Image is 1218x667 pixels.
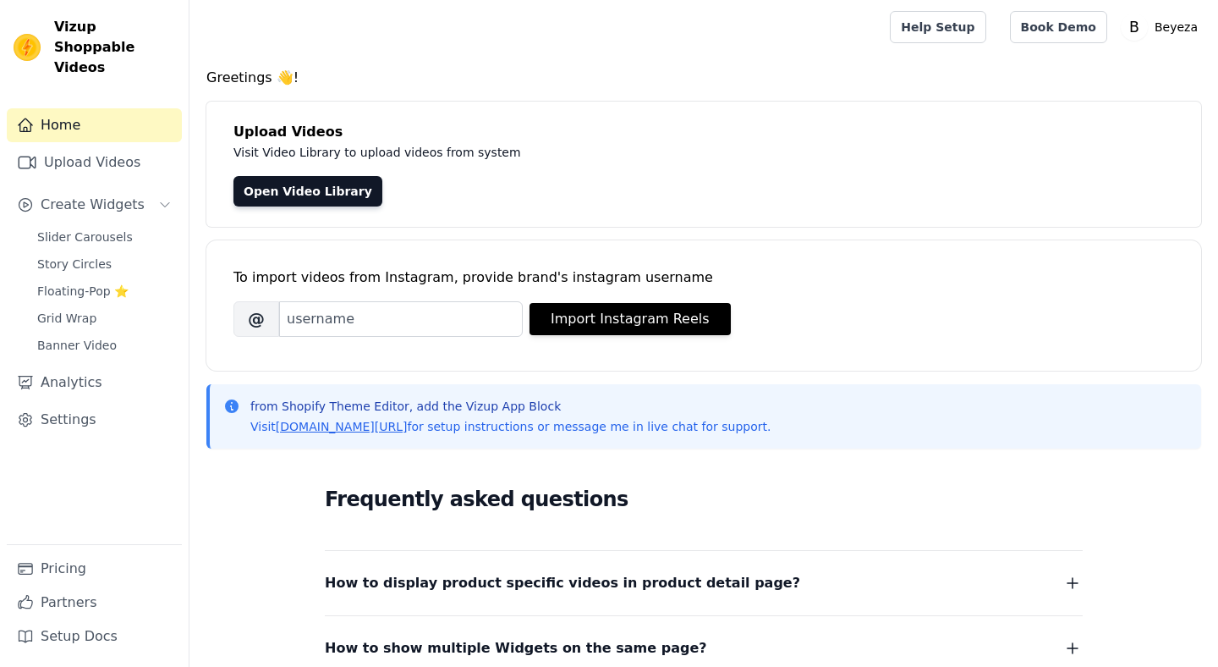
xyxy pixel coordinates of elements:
h4: Greetings 👋! [206,68,1201,88]
a: Floating-Pop ⭐ [27,279,182,303]
span: Slider Carousels [37,229,133,245]
span: Create Widgets [41,195,145,215]
button: B Beyeza [1121,12,1204,42]
img: Vizup [14,34,41,61]
span: @ [233,301,279,337]
span: How to display product specific videos in product detail page? [325,571,800,595]
input: username [279,301,523,337]
span: Story Circles [37,256,112,273]
a: Grid Wrap [27,306,182,330]
a: Story Circles [27,252,182,276]
a: Upload Videos [7,146,182,179]
a: Help Setup [890,11,985,43]
a: Home [7,108,182,142]
a: [DOMAIN_NAME][URL] [276,420,408,433]
span: How to show multiple Widgets on the same page? [325,637,707,660]
a: Open Video Library [233,176,382,207]
a: Pricing [7,552,182,586]
div: To import videos from Instagram, provide brand's instagram username [233,267,1174,288]
a: Settings [7,403,182,437]
span: Vizup Shoppable Videos [54,17,175,78]
p: Beyeza [1148,12,1204,42]
a: Slider Carousels [27,225,182,249]
button: Import Instagram Reels [529,303,731,335]
a: Banner Video [27,333,182,357]
button: How to display product specific videos in product detail page? [325,571,1083,595]
p: Visit for setup instructions or message me in live chat for support. [250,418,771,435]
h4: Upload Videos [233,122,1174,142]
span: Banner Video [37,337,117,354]
p: from Shopify Theme Editor, add the Vizup App Block [250,398,771,415]
a: Setup Docs [7,620,182,653]
a: Analytics [7,366,182,400]
a: Book Demo [1010,11,1107,43]
button: Create Widgets [7,188,182,222]
a: Partners [7,586,182,620]
span: Floating-Pop ⭐ [37,283,129,300]
span: Grid Wrap [37,310,96,327]
h2: Frequently asked questions [325,482,1083,516]
p: Visit Video Library to upload videos from system [233,142,991,163]
button: How to show multiple Widgets on the same page? [325,637,1083,660]
text: B [1129,19,1139,36]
